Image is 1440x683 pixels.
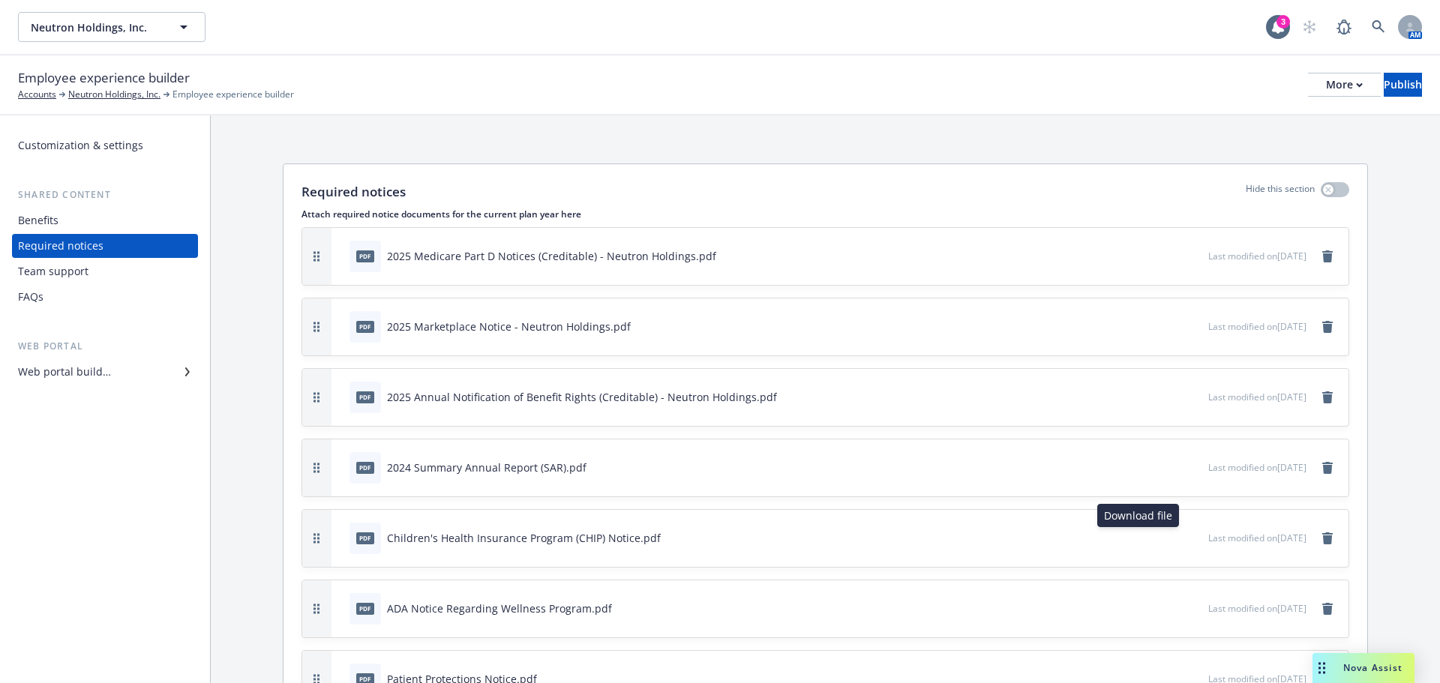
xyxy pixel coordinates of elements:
[1189,389,1202,405] button: preview file
[387,601,612,616] div: ADA Notice Regarding Wellness Program.pdf
[1294,12,1324,42] a: Start snowing
[1326,73,1363,96] div: More
[1318,529,1336,547] a: remove
[1363,12,1393,42] a: Search
[1308,73,1381,97] button: More
[1165,460,1177,475] button: download file
[387,389,777,405] div: 2025 Annual Notification of Benefit Rights (Creditable) - Neutron Holdings.pdf
[1343,661,1402,674] span: Nova Assist
[1165,389,1177,405] button: download file
[18,285,43,309] div: FAQs
[1189,319,1202,334] button: preview file
[1189,460,1202,475] button: preview file
[1189,530,1202,546] button: preview file
[1318,318,1336,336] a: remove
[1208,320,1306,333] span: Last modified on [DATE]
[12,133,198,157] a: Customization & settings
[301,182,406,202] p: Required notices
[1208,602,1306,615] span: Last modified on [DATE]
[172,88,294,101] span: Employee experience builder
[18,88,56,101] a: Accounts
[387,319,631,334] div: 2025 Marketplace Notice - Neutron Holdings.pdf
[12,360,198,384] a: Web portal builder
[12,187,198,202] div: Shared content
[18,360,111,384] div: Web portal builder
[18,259,88,283] div: Team support
[1312,653,1331,683] div: Drag to move
[18,12,205,42] button: Neutron Holdings, Inc.
[1318,459,1336,477] a: remove
[356,250,374,262] span: pdf
[1318,600,1336,618] a: remove
[1276,15,1290,28] div: 3
[301,208,1349,220] p: Attach required notice documents for the current plan year here
[1165,530,1177,546] button: download file
[356,532,374,544] span: pdf
[12,208,198,232] a: Benefits
[387,530,661,546] div: Children's Health Insurance Program (CHIP) Notice.pdf
[1208,461,1306,474] span: Last modified on [DATE]
[356,603,374,614] span: pdf
[68,88,160,101] a: Neutron Holdings, Inc.
[1384,73,1422,97] button: Publish
[1165,319,1177,334] button: download file
[12,339,198,354] div: Web portal
[1097,504,1179,527] div: Download file
[1165,601,1177,616] button: download file
[1384,73,1422,96] div: Publish
[12,259,198,283] a: Team support
[356,391,374,403] span: pdf
[1165,248,1177,264] button: download file
[1329,12,1359,42] a: Report a Bug
[1208,532,1306,544] span: Last modified on [DATE]
[18,133,143,157] div: Customization & settings
[387,248,716,264] div: 2025 Medicare Part D Notices (Creditable) - Neutron Holdings.pdf
[31,19,160,35] span: Neutron Holdings, Inc.
[18,68,190,88] span: Employee experience builder
[1208,250,1306,262] span: Last modified on [DATE]
[1208,391,1306,403] span: Last modified on [DATE]
[12,234,198,258] a: Required notices
[356,321,374,332] span: pdf
[1318,388,1336,406] a: remove
[18,208,58,232] div: Benefits
[387,460,586,475] div: 2024 Summary Annual Report (SAR).pdf
[18,234,103,258] div: Required notices
[12,285,198,309] a: FAQs
[1246,182,1315,202] p: Hide this section
[1318,247,1336,265] a: remove
[1189,601,1202,616] button: preview file
[356,462,374,473] span: pdf
[1189,248,1202,264] button: preview file
[1312,653,1414,683] button: Nova Assist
